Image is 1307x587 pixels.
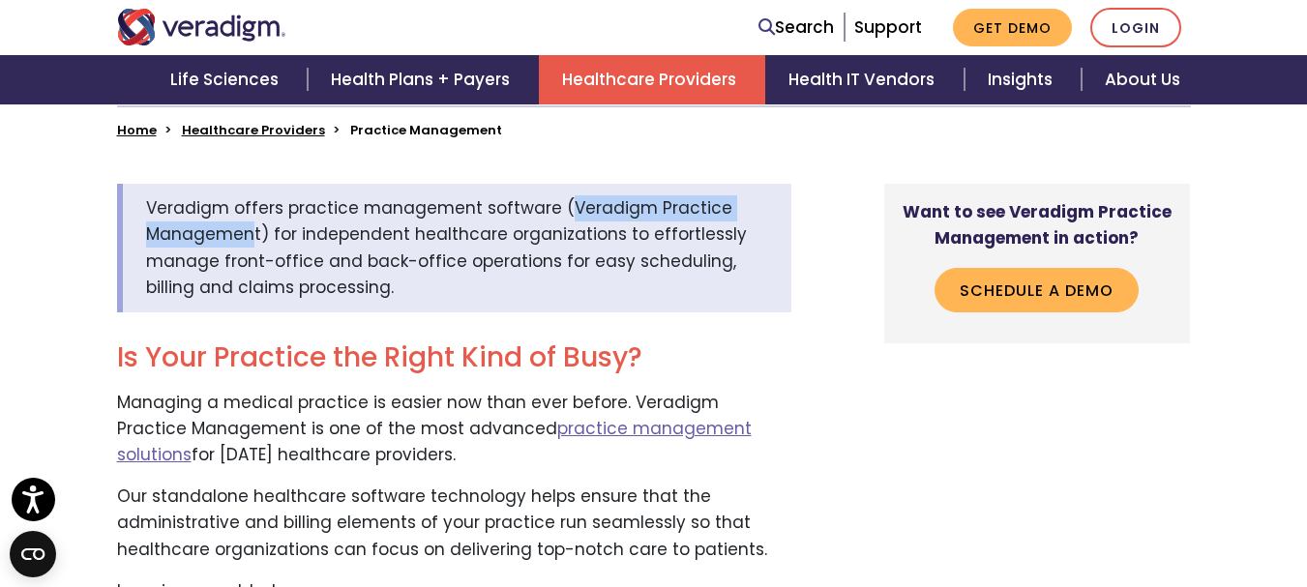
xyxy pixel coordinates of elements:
h2: Is Your Practice the Right Kind of Busy? [117,341,791,374]
a: Healthcare Providers [182,121,325,139]
a: Life Sciences [147,55,308,104]
a: Healthcare Providers [539,55,765,104]
a: Login [1090,8,1181,47]
img: Veradigm logo [117,9,286,45]
a: Home [117,121,157,139]
a: Get Demo [953,9,1072,46]
a: Search [758,15,834,41]
a: Health Plans + Payers [308,55,539,104]
a: Schedule a Demo [935,268,1139,312]
p: Managing a medical practice is easier now than ever before. Veradigm Practice Management is one o... [117,390,791,469]
a: Insights [965,55,1082,104]
button: Open CMP widget [10,531,56,577]
span: Veradigm offers practice management software (Veradigm Practice Management) for independent healt... [146,196,747,299]
a: Health IT Vendors [765,55,964,104]
a: Support [854,15,922,39]
p: Our standalone healthcare software technology helps ensure that the administrative and billing el... [117,484,791,563]
a: About Us [1082,55,1203,104]
strong: Want to see Veradigm Practice Management in action? [903,200,1172,249]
